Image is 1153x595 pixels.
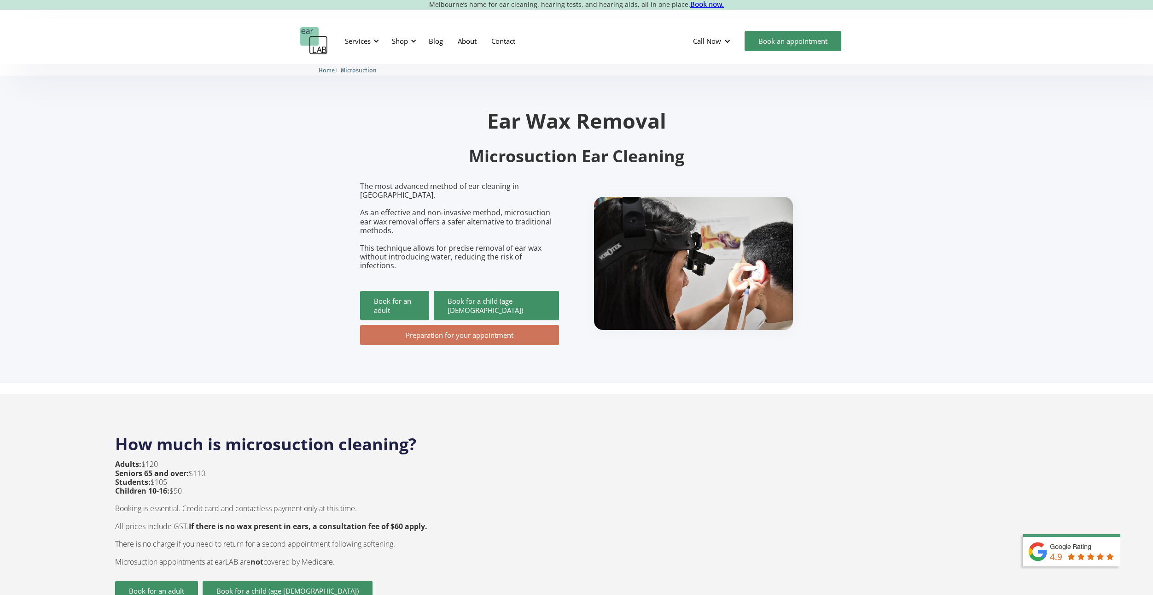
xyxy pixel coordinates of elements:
strong: Seniors 65 and over: [115,468,189,478]
div: Services [339,27,382,55]
a: Book for a child (age [DEMOGRAPHIC_DATA]) [434,291,559,320]
strong: If there is no wax present in ears, a consultation fee of $60 apply. [189,521,427,531]
h2: Microsuction Ear Cleaning [360,146,793,167]
div: Call Now [686,27,740,55]
strong: not [250,557,263,567]
a: Blog [421,28,450,54]
div: Shop [392,36,408,46]
a: Book an appointment [745,31,841,51]
a: Preparation for your appointment [360,325,559,345]
h2: How much is microsuction cleaning? [115,424,1037,455]
div: Shop [386,27,419,55]
a: Home [319,65,335,74]
img: boy getting ear checked. [594,197,793,330]
span: Microsuction [341,67,377,74]
p: $120 $110 $105 $90 Booking is essential. Credit card and contactless payment only at this time. A... [115,460,427,566]
p: The most advanced method of ear cleaning in [GEOGRAPHIC_DATA]. As an effective and non-invasive m... [360,182,559,271]
a: Contact [484,28,523,54]
a: home [300,27,328,55]
div: Call Now [693,36,721,46]
strong: Adults: [115,459,141,469]
a: Microsuction [341,65,377,74]
div: Services [345,36,371,46]
strong: Children 10-16: [115,486,169,496]
li: 〉 [319,65,341,75]
a: About [450,28,484,54]
h1: Ear Wax Removal [360,110,793,131]
a: Book for an adult [360,291,429,320]
span: Home [319,67,335,74]
strong: Students: [115,477,151,487]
